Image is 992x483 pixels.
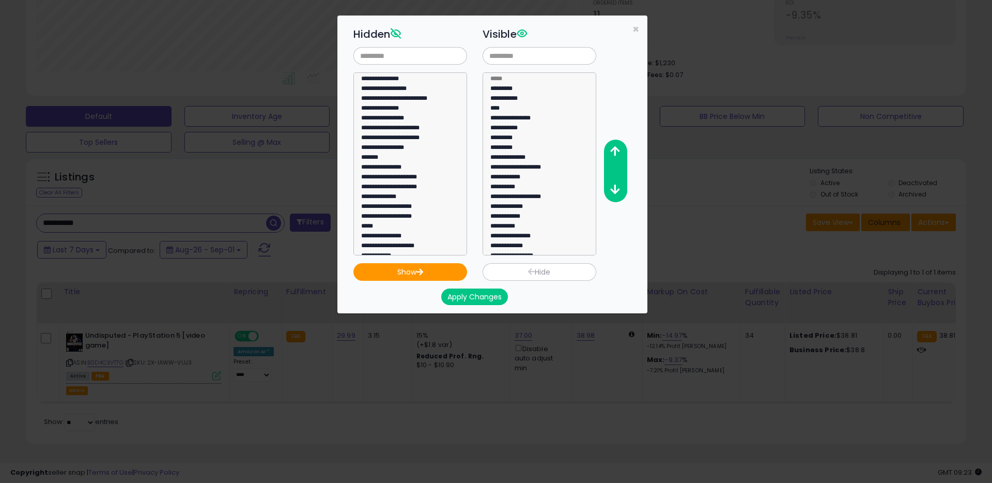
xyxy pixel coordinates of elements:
button: Apply Changes [441,289,508,305]
button: Hide [483,263,596,281]
button: Show [353,263,467,281]
h3: Visible [483,26,596,42]
h3: Hidden [353,26,467,42]
span: × [632,22,639,37]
